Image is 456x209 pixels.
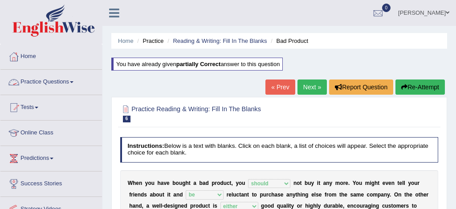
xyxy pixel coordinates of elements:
[296,192,297,198] b: t
[361,192,364,198] b: e
[305,180,308,186] b: b
[371,203,372,209] b: i
[293,180,297,186] b: n
[327,203,330,209] b: u
[141,192,144,198] b: d
[133,192,134,198] b: i
[293,192,296,198] b: y
[343,203,344,209] b: ,
[398,180,399,186] b: t
[332,192,337,198] b: m
[300,203,302,209] b: r
[354,203,357,209] b: c
[394,192,398,198] b: O
[199,180,202,186] b: b
[412,203,414,209] b: t
[353,192,356,198] b: a
[289,203,291,209] b: t
[275,192,278,198] b: a
[330,180,333,186] b: y
[373,203,376,209] b: n
[387,192,390,198] b: y
[239,180,242,186] b: o
[239,192,241,198] b: t
[332,203,335,209] b: a
[167,192,168,198] b: i
[404,180,405,186] b: l
[0,171,102,194] a: Success Stories
[185,180,188,186] b: h
[205,203,208,209] b: c
[345,180,348,186] b: e
[173,38,267,44] a: Reading & Writing: Fill In The Blanks
[263,192,266,198] b: u
[179,180,182,186] b: u
[212,180,215,186] b: p
[419,192,420,198] b: t
[365,203,368,209] b: a
[159,192,163,198] b: u
[0,70,102,92] a: Practice Questions
[411,180,414,186] b: o
[236,180,239,186] b: y
[138,192,141,198] b: n
[205,180,208,186] b: d
[254,192,257,198] b: o
[385,180,388,186] b: v
[415,192,418,198] b: o
[135,37,163,45] li: Practice
[406,192,409,198] b: h
[305,203,308,209] b: h
[227,180,230,186] b: c
[423,192,427,198] b: e
[388,180,391,186] b: e
[214,203,217,209] b: s
[167,203,170,209] b: e
[269,192,272,198] b: c
[395,79,445,95] button: Re-Attempt
[326,192,329,198] b: r
[142,203,143,209] b: ,
[297,180,300,186] b: o
[266,192,269,198] b: r
[152,203,156,209] b: w
[414,180,417,186] b: u
[169,192,171,198] b: t
[286,192,289,198] b: a
[316,203,318,209] b: l
[281,192,284,198] b: e
[297,192,301,198] b: h
[283,203,286,209] b: a
[401,203,404,209] b: e
[203,180,206,186] b: a
[244,192,247,198] b: n
[341,192,344,198] b: h
[118,38,134,44] a: Home
[335,180,340,186] b: m
[318,180,320,186] b: t
[261,203,264,209] b: g
[173,192,176,198] b: a
[129,192,131,198] b: f
[360,203,363,209] b: u
[232,192,233,198] b: l
[309,203,310,209] b: i
[368,203,371,209] b: g
[163,192,164,198] b: t
[318,203,321,209] b: y
[260,192,263,198] b: p
[176,180,179,186] b: o
[220,180,223,186] b: d
[167,180,170,186] b: e
[350,192,354,198] b: s
[156,203,159,209] b: e
[286,203,288,209] b: l
[139,180,142,186] b: n
[420,192,423,198] b: h
[317,180,318,186] b: i
[144,192,147,198] b: s
[382,203,385,209] b: c
[393,203,396,209] b: o
[297,79,327,95] a: Next »
[316,192,319,198] b: s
